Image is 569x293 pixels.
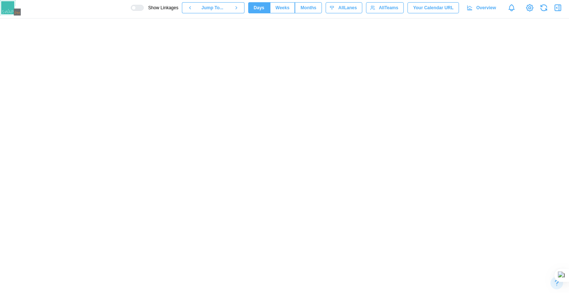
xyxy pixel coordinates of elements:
[338,3,357,13] span: All Lanes
[198,2,228,13] button: Jump To...
[270,2,295,13] button: Weeks
[248,2,270,13] button: Days
[379,3,398,13] span: All Teams
[295,2,322,13] button: Months
[539,3,549,13] button: Refresh Grid
[300,3,316,13] span: Months
[366,2,404,13] button: AllTeams
[407,2,459,13] button: Your Calendar URL
[463,2,502,13] a: Overview
[505,1,518,14] a: Notifications
[476,3,496,13] span: Overview
[326,2,362,13] button: AllLanes
[144,5,178,11] span: Show Linkages
[202,3,223,13] span: Jump To...
[553,3,563,13] button: Open Drawer
[254,3,264,13] span: Days
[413,3,453,13] span: Your Calendar URL
[525,3,535,13] a: View Project
[276,3,290,13] span: Weeks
